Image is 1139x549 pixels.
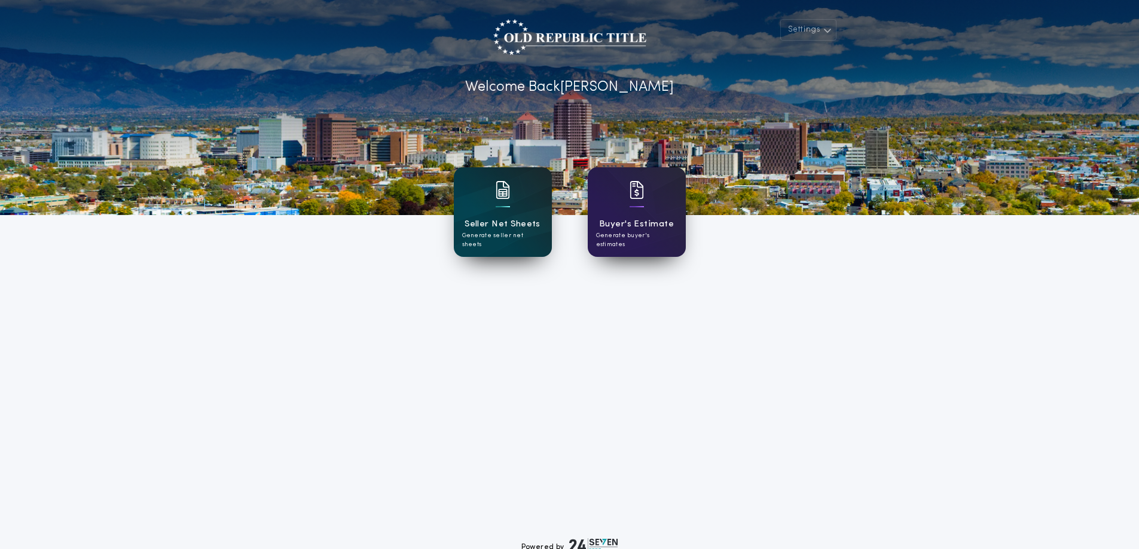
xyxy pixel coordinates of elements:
button: Settings [780,19,836,41]
h1: Buyer's Estimate [599,217,674,231]
p: Generate buyer's estimates [596,231,677,249]
img: account-logo [493,19,646,55]
img: card icon [496,181,510,199]
p: Generate seller net sheets [462,231,543,249]
h1: Seller Net Sheets [465,217,541,231]
p: Welcome Back [PERSON_NAME] [465,76,674,98]
a: card iconSeller Net SheetsGenerate seller net sheets [454,167,552,257]
a: card iconBuyer's EstimateGenerate buyer's estimates [588,167,686,257]
img: card icon [630,181,644,199]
